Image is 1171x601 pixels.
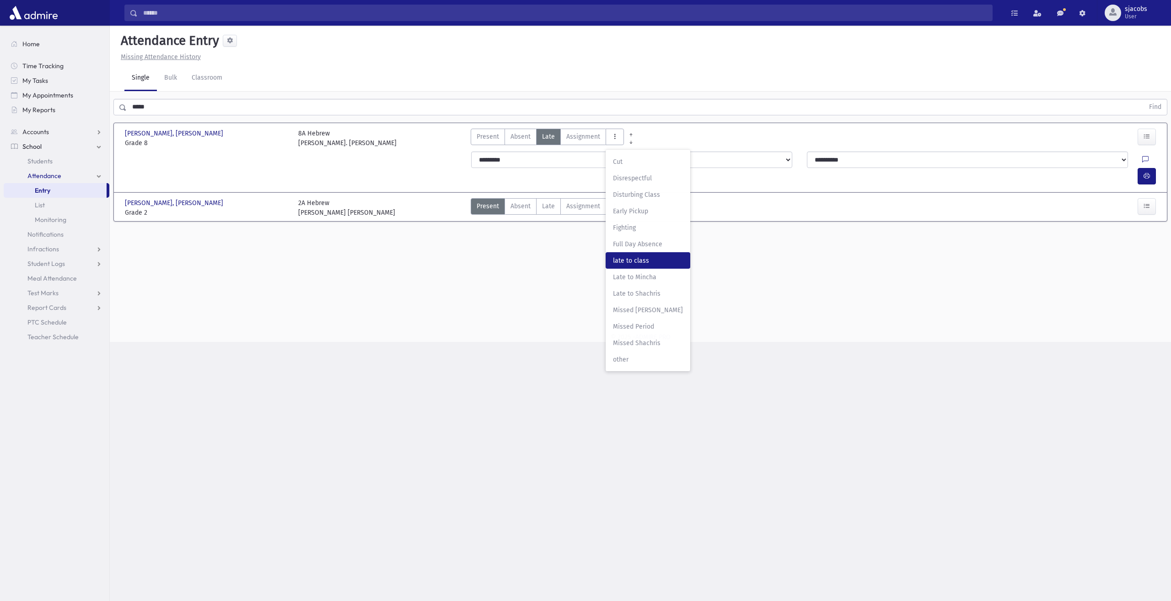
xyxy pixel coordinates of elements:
input: Search [138,5,992,21]
a: My Tasks [4,73,109,88]
span: Monitoring [35,216,66,224]
span: Disturbing Class [613,190,683,200]
span: Grade 2 [125,208,289,217]
a: Report Cards [4,300,109,315]
span: My Appointments [22,91,73,99]
span: Absent [510,132,531,141]
a: School [4,139,109,154]
span: Report Cards [27,303,66,312]
span: Student Logs [27,260,65,268]
span: Grade 8 [125,138,289,148]
span: Absent [510,201,531,211]
span: Missed Shachris [613,338,683,348]
span: Notifications [27,230,64,238]
a: Single [124,65,157,91]
span: Early Pickup [613,206,683,216]
span: other [613,355,683,364]
span: User [1125,13,1147,20]
span: Meal Attendance [27,274,77,282]
a: Accounts [4,125,109,139]
div: © 2025 - [124,332,1156,342]
span: Late [542,132,555,141]
span: Full Day Absence [613,239,683,249]
a: Missing Attendance History [117,53,201,61]
a: Attendance [4,168,109,183]
a: My Reports [4,103,109,117]
button: Find [1144,99,1167,115]
div: 8A Hebrew [PERSON_NAME]. [PERSON_NAME] [298,129,397,148]
span: My Tasks [22,76,48,85]
a: Entry [4,183,107,198]
span: Entry [35,186,50,195]
span: [PERSON_NAME], [PERSON_NAME] [125,129,225,138]
div: 2A Hebrew [PERSON_NAME] [PERSON_NAME] [298,198,395,217]
a: Meal Attendance [4,271,109,286]
span: sjacobs [1125,5,1147,13]
span: Teacher Schedule [27,333,79,341]
u: Missing Attendance History [121,53,201,61]
span: Assignment [566,132,600,141]
span: My Reports [22,106,55,114]
a: My Appointments [4,88,109,103]
a: Teacher Schedule [4,330,109,344]
span: Present [477,201,499,211]
a: Bulk [157,65,184,91]
a: Student Logs [4,256,109,271]
span: School [22,142,42,151]
a: Home [4,37,109,51]
span: [PERSON_NAME], [PERSON_NAME] [125,198,225,208]
a: Test Marks [4,286,109,300]
span: List [35,201,45,209]
span: Attendance [27,172,61,180]
a: Infractions [4,242,109,256]
span: Cut [613,157,683,167]
a: PTC Schedule [4,315,109,330]
span: Present [477,132,499,141]
h5: Attendance Entry [117,33,219,49]
div: AttTypes [471,129,624,148]
span: Time Tracking [22,62,64,70]
span: Fighting [613,223,683,233]
span: PTC Schedule [27,318,67,326]
a: Time Tracking [4,59,109,73]
span: Students [27,157,53,165]
a: Notifications [4,227,109,242]
a: Monitoring [4,212,109,227]
span: Disrespectful [613,173,683,183]
span: Late to Mincha [613,272,683,282]
span: Missed Period [613,322,683,331]
span: Late [542,201,555,211]
span: Test Marks [27,289,59,297]
a: List [4,198,109,212]
span: Late to Shachris [613,289,683,298]
a: Classroom [184,65,230,91]
span: Home [22,40,40,48]
span: late to class [613,256,683,265]
span: Accounts [22,128,49,136]
span: Infractions [27,245,59,253]
span: Missed [PERSON_NAME] [613,305,683,315]
img: AdmirePro [7,4,60,22]
span: Assignment [566,201,600,211]
div: AttTypes [471,198,624,217]
a: Students [4,154,109,168]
